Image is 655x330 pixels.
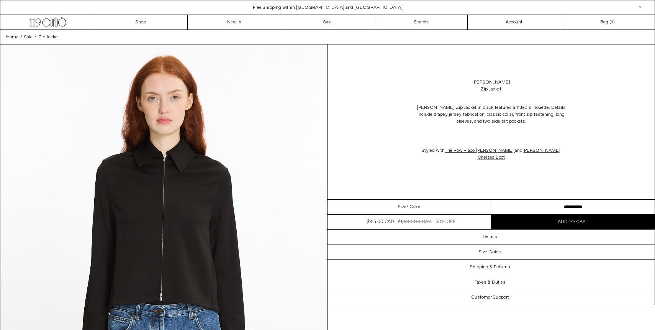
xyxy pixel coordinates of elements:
[6,34,18,41] a: Home
[398,204,406,210] span: Size
[398,218,432,225] div: $1,630.00 CAD
[481,86,501,93] div: Zip Jacket
[611,19,615,26] span: )
[472,79,510,86] a: [PERSON_NAME]
[470,264,510,270] h3: Shipping & Returns
[475,280,506,285] h3: Taxes & Duties
[38,34,59,41] a: Zip Jacket
[479,250,501,255] h3: Size Guide
[468,15,561,30] a: Account
[483,234,497,240] h3: Details
[38,34,59,40] span: Zip Jacket
[414,100,568,129] p: [PERSON_NAME] Zip Jacket in black features a fitted silhouette. Details include drapey jersey fab...
[367,218,394,225] div: $815.00 CAD
[436,218,455,225] div: 50% OFF
[445,148,514,154] a: The Row Riaco [PERSON_NAME]
[406,204,420,210] span: / Color
[558,219,588,225] span: Add to cart
[6,34,18,40] span: Home
[281,15,375,30] a: Sale
[24,34,33,40] span: Sale
[611,19,613,25] span: 1
[24,34,33,41] a: Sale
[253,5,403,11] a: Free Shipping within [GEOGRAPHIC_DATA] and [GEOGRAPHIC_DATA]
[188,15,281,30] a: New In
[471,295,509,300] h3: Customer Support
[20,34,22,41] span: /
[561,15,655,30] a: Bag ()
[422,148,560,161] span: Styled with and
[491,215,655,229] button: Add to cart
[34,34,36,41] span: /
[94,15,188,30] a: Shop
[374,15,468,30] a: Search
